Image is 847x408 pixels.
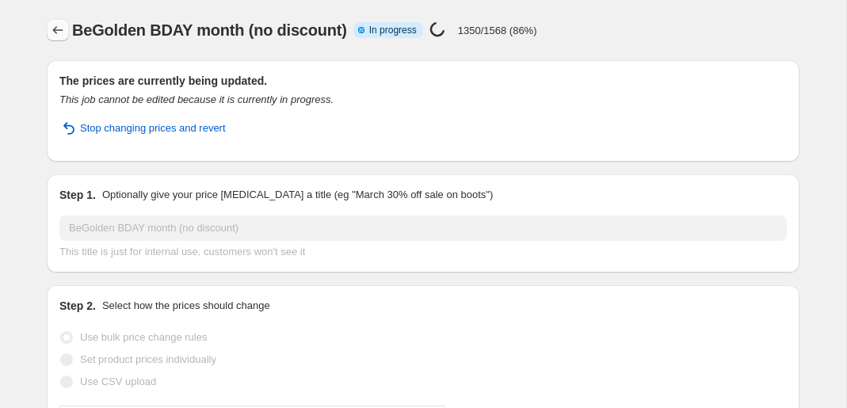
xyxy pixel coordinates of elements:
[80,120,226,136] span: Stop changing prices and revert
[59,73,787,89] h2: The prices are currently being updated.
[59,298,96,314] h2: Step 2.
[80,376,156,387] span: Use CSV upload
[80,331,207,343] span: Use bulk price change rules
[59,187,96,203] h2: Step 1.
[102,187,493,203] p: Optionally give your price [MEDICAL_DATA] a title (eg "March 30% off sale on boots")
[369,24,417,36] span: In progress
[59,215,787,241] input: 30% off holiday sale
[50,116,235,141] button: Stop changing prices and revert
[59,246,305,257] span: This title is just for internal use, customers won't see it
[47,19,69,41] button: Price change jobs
[80,353,216,365] span: Set product prices individually
[102,298,270,314] p: Select how the prices should change
[59,93,334,105] i: This job cannot be edited because it is currently in progress.
[458,25,537,36] p: 1350/1568 (86%)
[72,21,347,39] span: BeGolden BDAY month (no discount)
